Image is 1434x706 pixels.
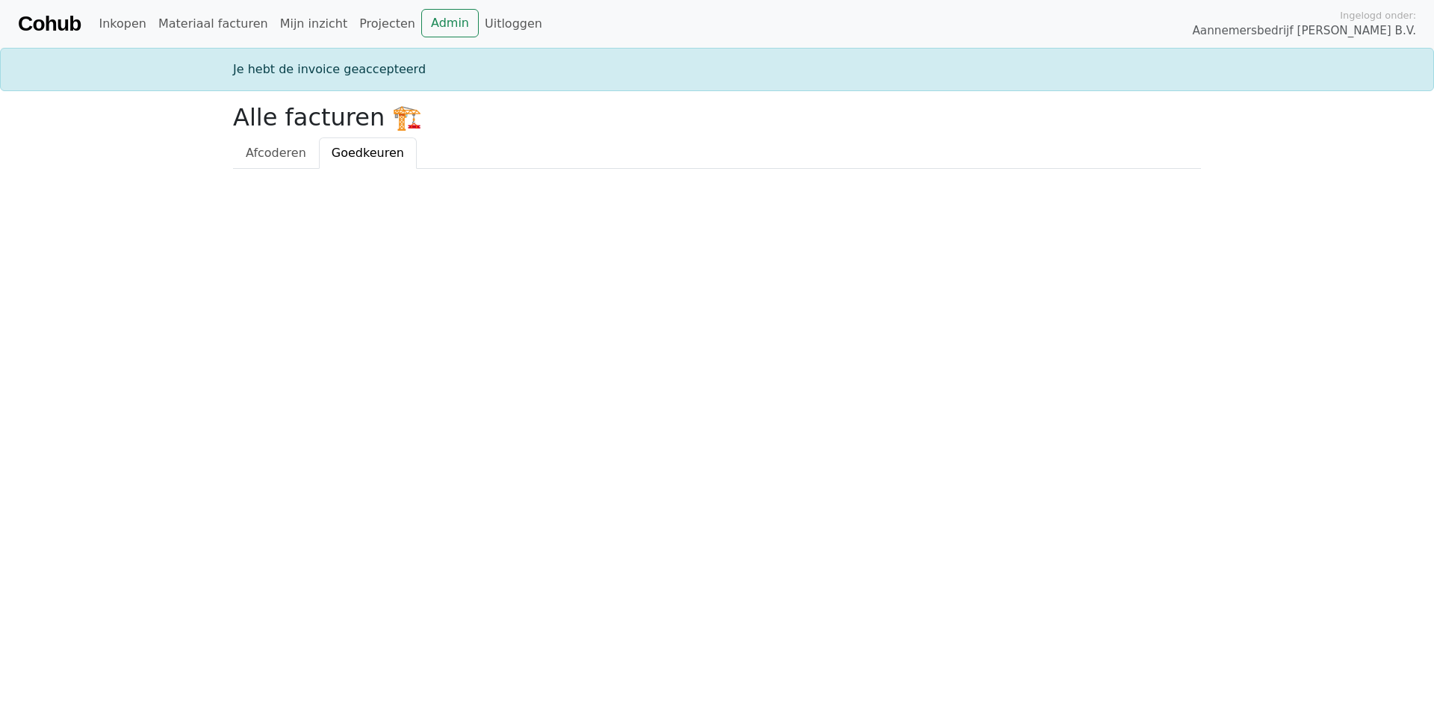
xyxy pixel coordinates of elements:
[233,103,1201,131] h2: Alle facturen 🏗️
[319,137,417,169] a: Goedkeuren
[1192,22,1416,40] span: Aannemersbedrijf [PERSON_NAME] B.V.
[233,137,319,169] a: Afcoderen
[421,9,479,37] a: Admin
[479,9,548,39] a: Uitloggen
[1340,8,1416,22] span: Ingelogd onder:
[332,146,404,160] span: Goedkeuren
[224,61,1210,78] div: Je hebt de invoice geaccepteerd
[246,146,306,160] span: Afcoderen
[353,9,421,39] a: Projecten
[274,9,354,39] a: Mijn inzicht
[93,9,152,39] a: Inkopen
[18,6,81,42] a: Cohub
[152,9,274,39] a: Materiaal facturen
